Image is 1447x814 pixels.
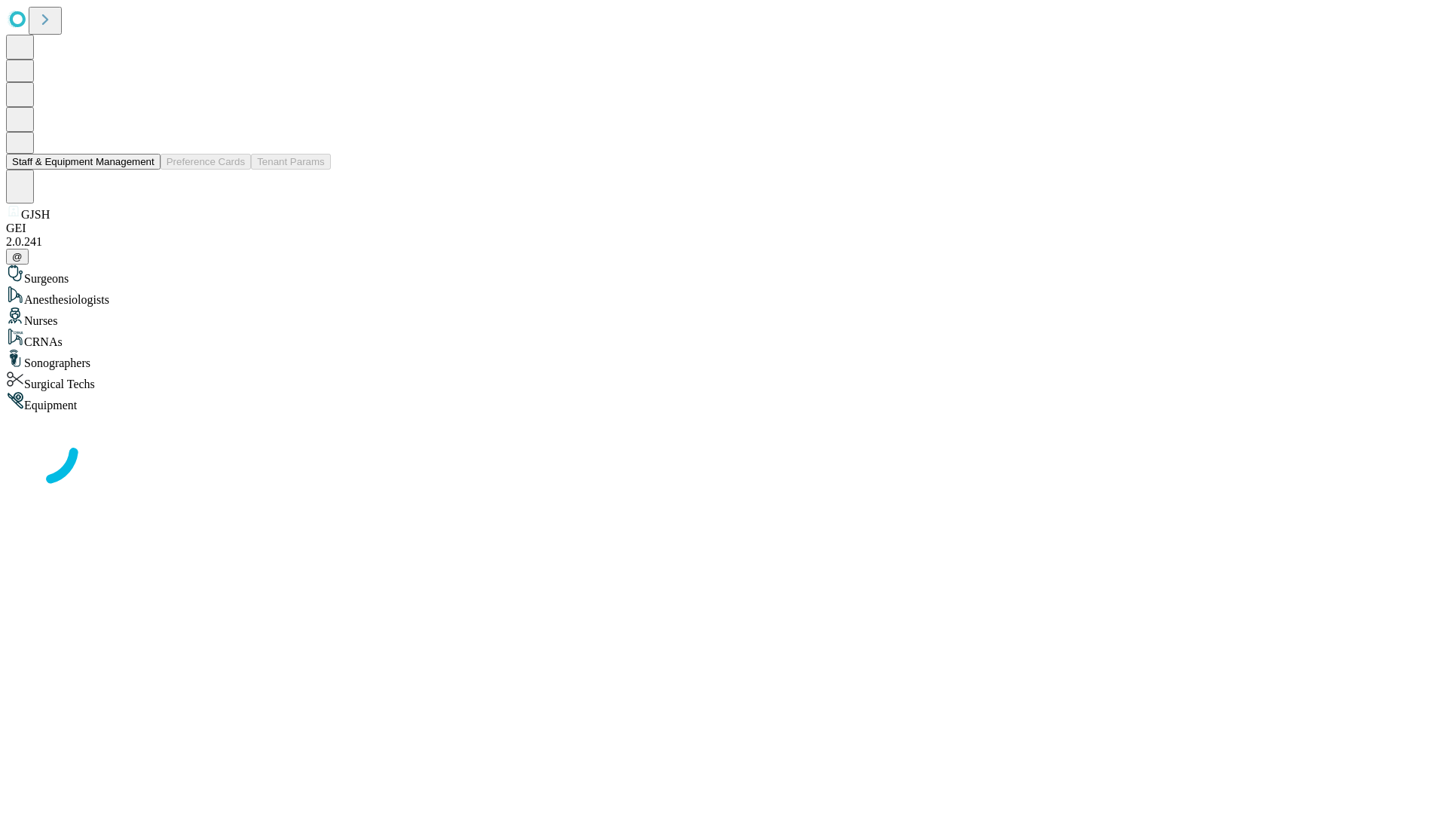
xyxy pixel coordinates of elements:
[161,154,251,170] button: Preference Cards
[6,235,1441,249] div: 2.0.241
[6,222,1441,235] div: GEI
[251,154,331,170] button: Tenant Params
[6,370,1441,391] div: Surgical Techs
[6,307,1441,328] div: Nurses
[6,349,1441,370] div: Sonographers
[21,208,50,221] span: GJSH
[6,328,1441,349] div: CRNAs
[6,249,29,265] button: @
[6,286,1441,307] div: Anesthesiologists
[6,391,1441,412] div: Equipment
[6,154,161,170] button: Staff & Equipment Management
[12,251,23,262] span: @
[6,265,1441,286] div: Surgeons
